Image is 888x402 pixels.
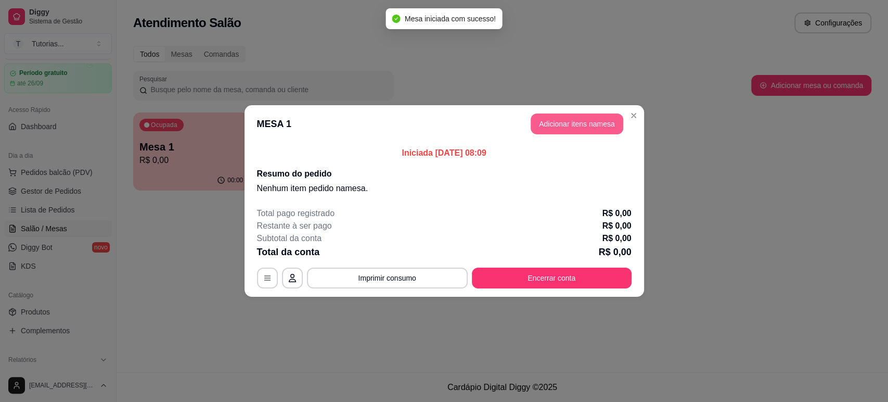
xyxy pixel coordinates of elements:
button: Adicionar itens namesa [531,114,623,134]
p: Total da conta [257,245,320,259]
span: Mesa iniciada com sucesso! [405,15,496,23]
button: Encerrar conta [472,268,632,288]
p: R$ 0,00 [602,232,631,245]
header: MESA 1 [244,105,644,143]
p: R$ 0,00 [602,207,631,220]
button: Imprimir consumo [307,268,468,288]
p: Total pago registrado [257,207,334,220]
p: Subtotal da conta [257,232,322,245]
p: Restante à ser pago [257,220,332,232]
h2: Resumo do pedido [257,168,632,180]
p: Iniciada [DATE] 08:09 [257,147,632,159]
p: R$ 0,00 [602,220,631,232]
span: check-circle [392,15,401,23]
button: Close [625,107,642,124]
p: Nenhum item pedido na mesa . [257,182,632,195]
p: R$ 0,00 [598,245,631,259]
